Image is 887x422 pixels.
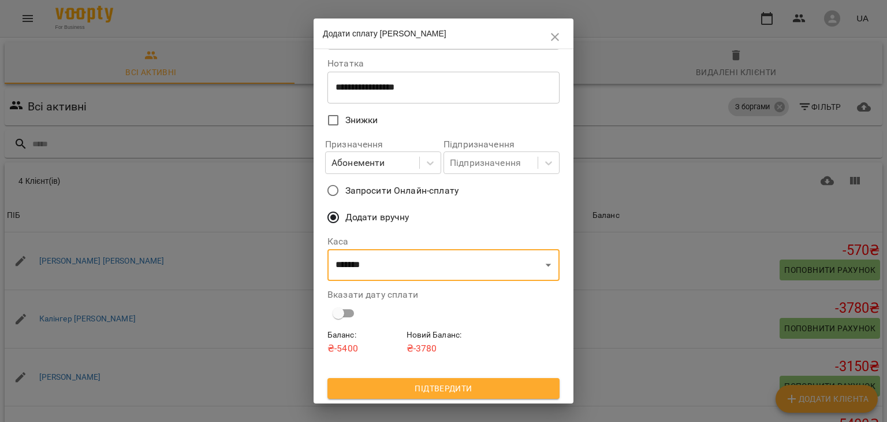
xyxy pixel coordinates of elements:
label: Вказати дату сплати [327,290,560,299]
span: Додати сплату [PERSON_NAME] [323,29,446,38]
span: Запросити Онлайн-сплату [345,184,459,198]
span: Додати вручну [345,210,409,224]
label: Підпризначення [443,140,560,149]
label: Каса [327,237,560,246]
button: Підтвердити [327,378,560,399]
p: ₴ -5400 [327,342,402,356]
label: Нотатка [327,59,560,68]
div: Підпризначення [450,156,521,170]
h6: Баланс : [327,329,402,342]
h6: Новий Баланс : [407,329,481,342]
p: ₴ -3780 [407,342,481,356]
span: Знижки [345,113,378,127]
span: Підтвердити [337,382,550,395]
label: Призначення [325,140,441,149]
div: Абонементи [331,156,385,170]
